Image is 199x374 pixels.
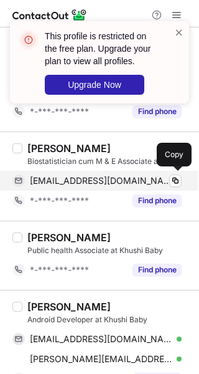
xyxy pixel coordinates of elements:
[27,156,192,167] div: Biostatistician cum M & E Associate at Khushi Baby
[30,333,172,345] span: [EMAIL_ADDRESS][DOMAIN_NAME]
[27,314,192,325] div: Android Developer at Khushi Baby
[12,7,87,22] img: ContactOut v5.3.10
[68,80,121,90] span: Upgrade Now
[30,175,172,186] span: [EMAIL_ADDRESS][DOMAIN_NAME]
[27,231,111,244] div: [PERSON_NAME]
[27,300,111,313] div: [PERSON_NAME]
[30,353,172,365] span: [PERSON_NAME][EMAIL_ADDRESS][DOMAIN_NAME]
[19,30,39,50] img: error
[27,142,111,155] div: [PERSON_NAME]
[132,194,182,207] button: Reveal Button
[27,245,192,256] div: Public health Associate at Khushi Baby
[45,75,144,95] button: Upgrade Now
[45,30,159,67] header: This profile is restricted on the free plan. Upgrade your plan to view all profiles.
[132,264,182,276] button: Reveal Button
